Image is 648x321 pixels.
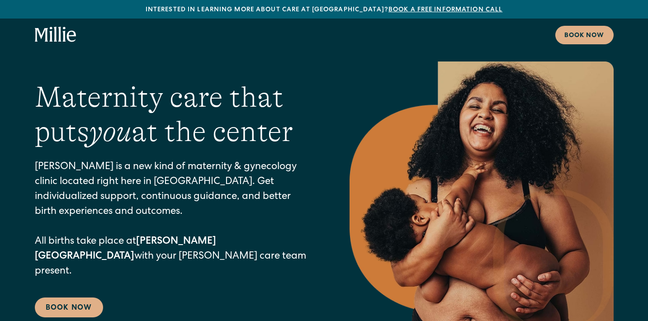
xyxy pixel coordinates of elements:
em: you [89,115,132,148]
p: [PERSON_NAME] is a new kind of maternity & gynecology clinic located right here in [GEOGRAPHIC_DA... [35,160,313,279]
div: Book now [564,31,605,41]
a: Book a free information call [388,7,502,13]
h1: Maternity care that puts at the center [35,80,313,150]
a: Book now [555,26,614,44]
a: home [35,27,76,43]
a: Book Now [35,297,103,317]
